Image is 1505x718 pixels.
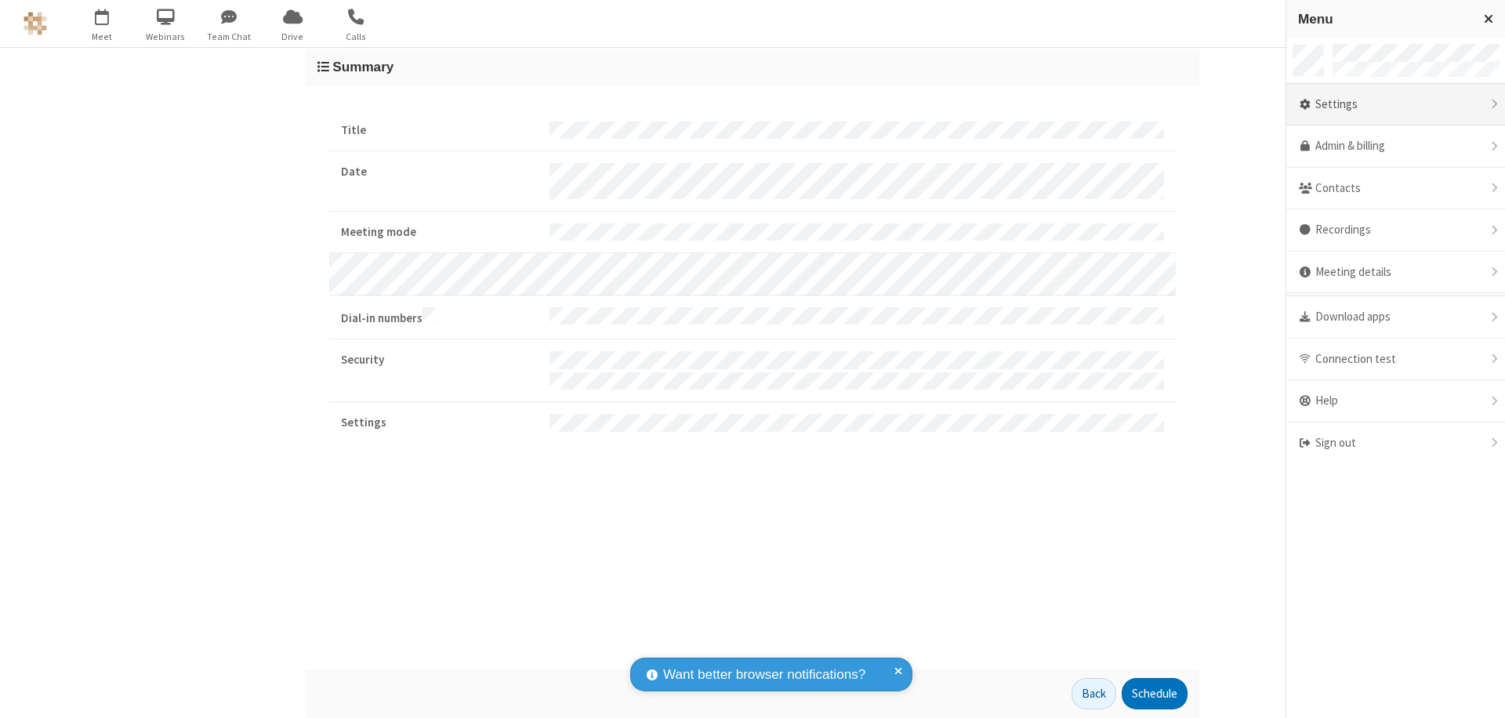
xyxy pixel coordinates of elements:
[136,30,195,44] span: Webinars
[1286,168,1505,210] div: Contacts
[1298,12,1470,27] h3: Menu
[24,12,47,35] img: QA Selenium DO NOT DELETE OR CHANGE
[341,307,538,328] strong: Dial-in numbers
[1286,339,1505,381] div: Connection test
[327,30,386,44] span: Calls
[1286,422,1505,464] div: Sign out
[1286,125,1505,168] a: Admin & billing
[200,30,259,44] span: Team Chat
[341,163,538,181] strong: Date
[1286,84,1505,126] div: Settings
[663,665,865,685] span: Want better browser notifications?
[1286,209,1505,252] div: Recordings
[341,351,538,369] strong: Security
[1286,296,1505,339] div: Download apps
[73,30,132,44] span: Meet
[341,223,538,241] strong: Meeting mode
[263,30,322,44] span: Drive
[1286,252,1505,294] div: Meeting details
[332,59,393,74] span: Summary
[1286,380,1505,422] div: Help
[341,121,538,140] strong: Title
[341,414,538,432] strong: Settings
[1122,678,1188,709] button: Schedule
[1072,678,1116,709] button: Back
